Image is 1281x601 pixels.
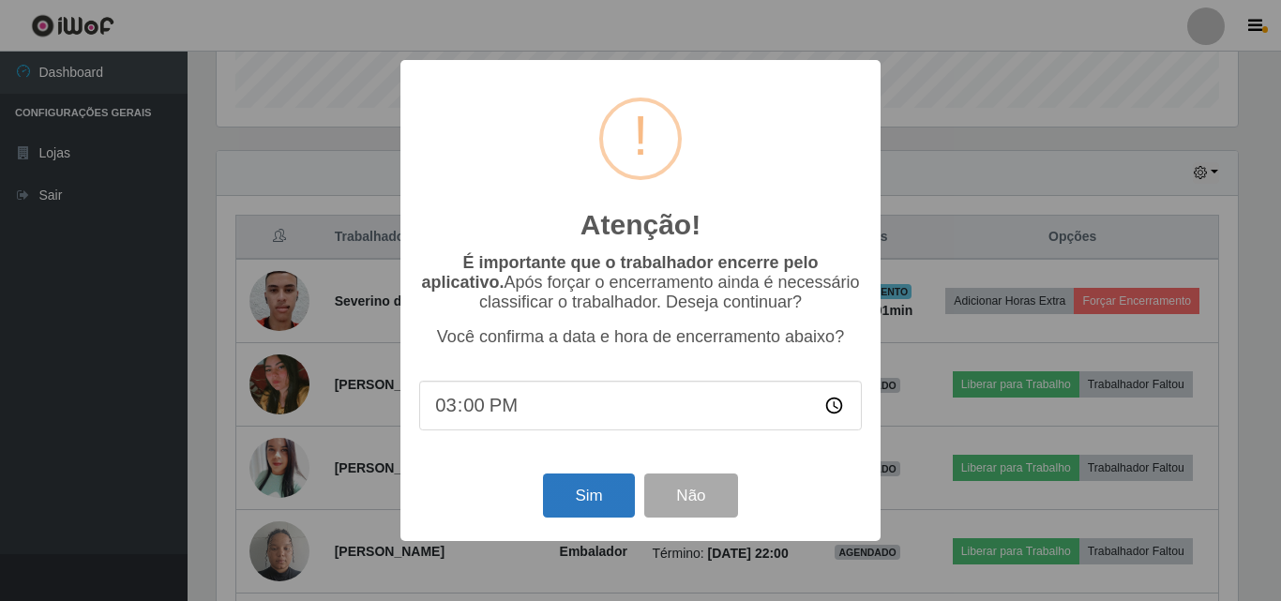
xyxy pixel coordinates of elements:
h2: Atenção! [580,208,701,242]
p: Você confirma a data e hora de encerramento abaixo? [419,327,862,347]
button: Não [644,473,737,518]
b: É importante que o trabalhador encerre pelo aplicativo. [421,253,818,292]
p: Após forçar o encerramento ainda é necessário classificar o trabalhador. Deseja continuar? [419,253,862,312]
button: Sim [543,473,634,518]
